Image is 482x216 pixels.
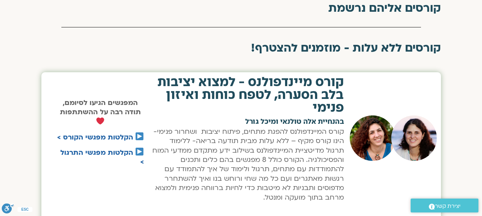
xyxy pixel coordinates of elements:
[96,117,104,125] img: ❤
[411,199,478,212] a: יצירת קשר
[41,42,441,54] h2: קורסים ללא עלות - מוזמנים להצטרף!
[136,148,143,156] img: ▶️
[60,98,141,127] strong: המפגשים הגיעו לסיומם, תודה רבה על ההשתתפות
[136,132,143,140] img: ▶️
[151,76,344,114] h2: קורס מיינדפולנס - למצוא יציבות בלב הסערה, לטפח כוחות ואיזון פנימי
[41,2,441,15] h2: קורסים אליהם נרשמת
[57,133,133,142] a: הקלטות מפגשי הקורס >
[151,118,344,125] h2: בהנחיית אלה טולנאי ומיכל גורל
[151,127,344,202] p: קורס המיינדפולנס להפגת מתחים, פיתוח יציבות ושחרור פנימי- הינו קורס מקיף – ללא עלות מבית תודעה ברי...
[60,148,144,167] a: הקלטות מפגשי התרגול >
[435,201,461,211] span: יצירת קשר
